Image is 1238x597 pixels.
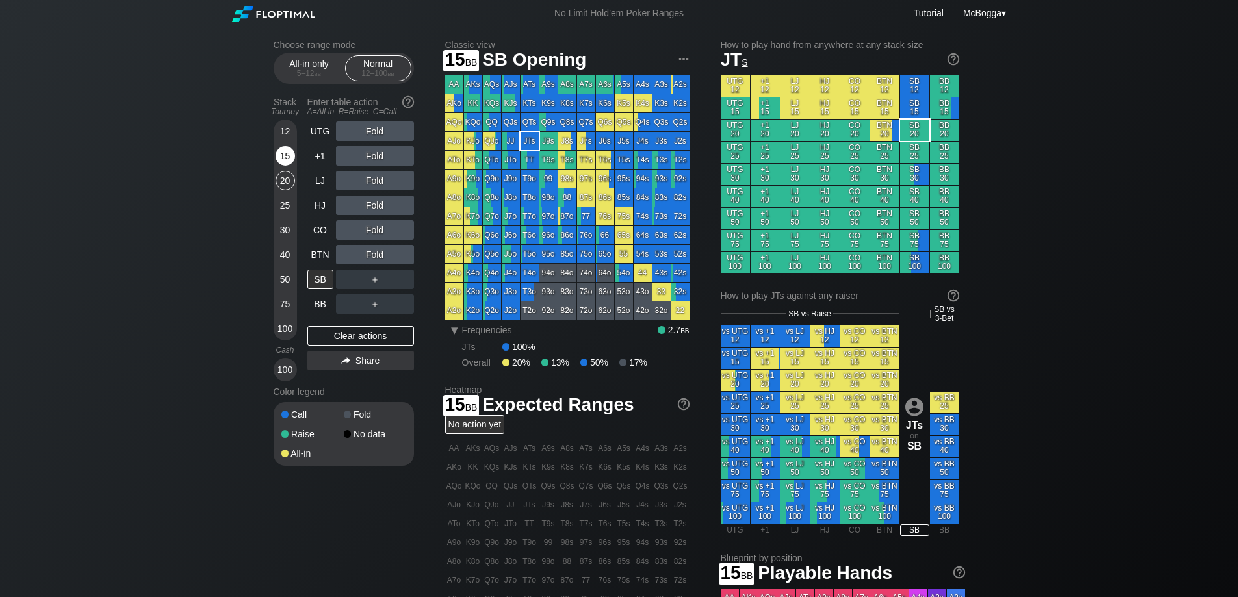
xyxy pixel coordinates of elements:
[344,429,406,438] div: No data
[539,170,558,188] div: 99
[483,170,501,188] div: Q9o
[615,113,633,131] div: Q5s
[577,151,595,169] div: T7s
[840,186,870,207] div: CO 40
[464,207,482,225] div: K7o
[596,170,614,188] div: 96s
[539,151,558,169] div: T9s
[810,97,840,119] div: HJ 15
[502,188,520,207] div: J8o
[596,132,614,150] div: J6s
[615,245,633,263] div: 55
[276,360,295,379] div: 100
[751,75,780,97] div: +1 12
[671,283,690,301] div: 32s
[464,188,482,207] div: K8o
[596,151,614,169] div: T6s
[721,252,750,273] div: UTG 100
[900,75,929,97] div: SB 12
[840,75,870,97] div: CO 12
[615,132,633,150] div: J5s
[307,220,333,240] div: CO
[558,113,576,131] div: Q8s
[634,75,652,94] div: A4s
[445,40,690,50] h2: Classic view
[577,94,595,112] div: K7s
[445,301,463,320] div: A2o
[596,207,614,225] div: 76s
[652,170,671,188] div: 93s
[671,188,690,207] div: 82s
[307,171,333,190] div: LJ
[671,113,690,131] div: Q2s
[721,142,750,163] div: UTG 25
[900,230,929,251] div: SB 75
[336,121,414,141] div: Fold
[652,207,671,225] div: 73s
[780,186,810,207] div: LJ 40
[930,186,959,207] div: BB 40
[596,245,614,263] div: 65o
[268,107,302,116] div: Tourney
[671,245,690,263] div: 52s
[464,113,482,131] div: KQo
[914,8,944,18] a: Tutorial
[336,171,414,190] div: Fold
[521,151,539,169] div: TT
[634,264,652,282] div: 44
[483,188,501,207] div: Q8o
[483,283,501,301] div: Q3o
[652,226,671,244] div: 63s
[751,186,780,207] div: +1 40
[721,120,750,141] div: UTG 20
[840,120,870,141] div: CO 20
[577,188,595,207] div: 87s
[810,142,840,163] div: HJ 25
[840,97,870,119] div: CO 15
[810,230,840,251] div: HJ 75
[596,113,614,131] div: Q6s
[870,120,899,141] div: BTN 20
[464,132,482,150] div: KJo
[483,151,501,169] div: QTo
[521,226,539,244] div: T6o
[521,94,539,112] div: KTs
[900,252,929,273] div: SB 100
[502,283,520,301] div: J3o
[281,429,344,438] div: Raise
[558,94,576,112] div: K8s
[281,410,344,419] div: Call
[671,170,690,188] div: 92s
[596,264,614,282] div: 64o
[464,301,482,320] div: K2o
[810,186,840,207] div: HJ 40
[483,245,501,263] div: Q5o
[387,69,394,78] span: bb
[480,50,588,71] span: SB Opening
[615,151,633,169] div: T5s
[870,97,899,119] div: BTN 15
[315,69,322,78] span: bb
[840,164,870,185] div: CO 30
[900,120,929,141] div: SB 20
[483,113,501,131] div: QQ
[930,164,959,185] div: BB 30
[502,170,520,188] div: J9o
[539,301,558,320] div: 92o
[445,151,463,169] div: ATo
[930,230,959,251] div: BB 75
[483,94,501,112] div: KQs
[521,207,539,225] div: T7o
[445,226,463,244] div: A6o
[502,132,520,150] div: JJ
[558,151,576,169] div: T8s
[721,230,750,251] div: UTG 75
[282,69,337,78] div: 5 – 12
[276,146,295,166] div: 15
[652,283,671,301] div: 33
[276,270,295,289] div: 50
[634,207,652,225] div: 74s
[577,132,595,150] div: J7s
[930,208,959,229] div: BB 50
[751,252,780,273] div: +1 100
